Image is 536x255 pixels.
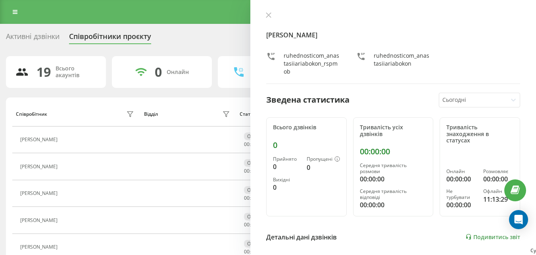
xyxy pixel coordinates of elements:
div: Співробітники проєкту [69,32,151,45]
div: 00:00:00 [360,200,427,210]
div: Відділ [144,111,158,117]
div: 0 [273,140,340,150]
div: Статус [240,111,255,117]
div: Офлайн [244,159,269,167]
div: 11:13:29 [483,195,513,204]
div: : : [244,222,263,228]
span: 00 [244,195,250,201]
div: [PERSON_NAME] [20,191,60,196]
div: Офлайн [244,186,269,194]
span: 00 [244,141,250,148]
div: Активні дзвінки [6,32,60,45]
div: 19 [37,64,51,80]
div: Співробітник [16,111,47,117]
div: Не турбувати [446,189,476,200]
div: Офлайн [483,189,513,194]
div: 00:00:00 [360,147,427,156]
div: Розмовляє [483,169,513,174]
div: Детальні дані дзвінків [266,232,337,242]
div: Тривалість знаходження в статусах [446,124,513,144]
div: 00:00:00 [483,174,513,184]
span: 00 [244,221,250,228]
div: : : [244,195,263,201]
div: Open Intercom Messenger [509,210,528,229]
div: : : [244,142,263,147]
div: Всього акаунтів [56,65,96,79]
div: Офлайн [244,240,269,247]
div: 0 [273,162,300,171]
div: ruhednosticom_anastasiiariabokon [374,52,430,76]
div: Тривалість усіх дзвінків [360,124,427,138]
span: 00 [244,248,250,255]
div: 0 [273,183,300,192]
div: [PERSON_NAME] [20,218,60,223]
div: Середня тривалість відповіді [360,189,427,200]
div: 00:00:00 [446,200,476,210]
div: 0 [307,163,340,172]
div: Онлайн [167,69,189,76]
div: Прийнято [273,156,300,162]
div: 0 [155,64,162,80]
div: 00:00:00 [360,174,427,184]
h4: [PERSON_NAME] [266,30,520,40]
div: Вихідні [273,177,300,183]
span: 00 [244,167,250,174]
div: Офлайн [244,132,269,140]
div: 00:00:00 [446,174,476,184]
div: [PERSON_NAME] [20,137,60,142]
a: Подивитись звіт [465,234,520,240]
div: Пропущені [307,156,340,163]
div: : : [244,168,263,174]
div: ruhednosticom_anastasiiariabokon_rspmob [284,52,340,76]
div: [PERSON_NAME] [20,164,60,169]
div: Середня тривалість розмови [360,163,427,174]
div: [PERSON_NAME] [20,244,60,250]
div: Всього дзвінків [273,124,340,131]
div: Онлайн [446,169,476,174]
div: Зведена статистика [266,94,350,106]
div: : : [244,249,263,255]
div: Офлайн [244,213,269,220]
